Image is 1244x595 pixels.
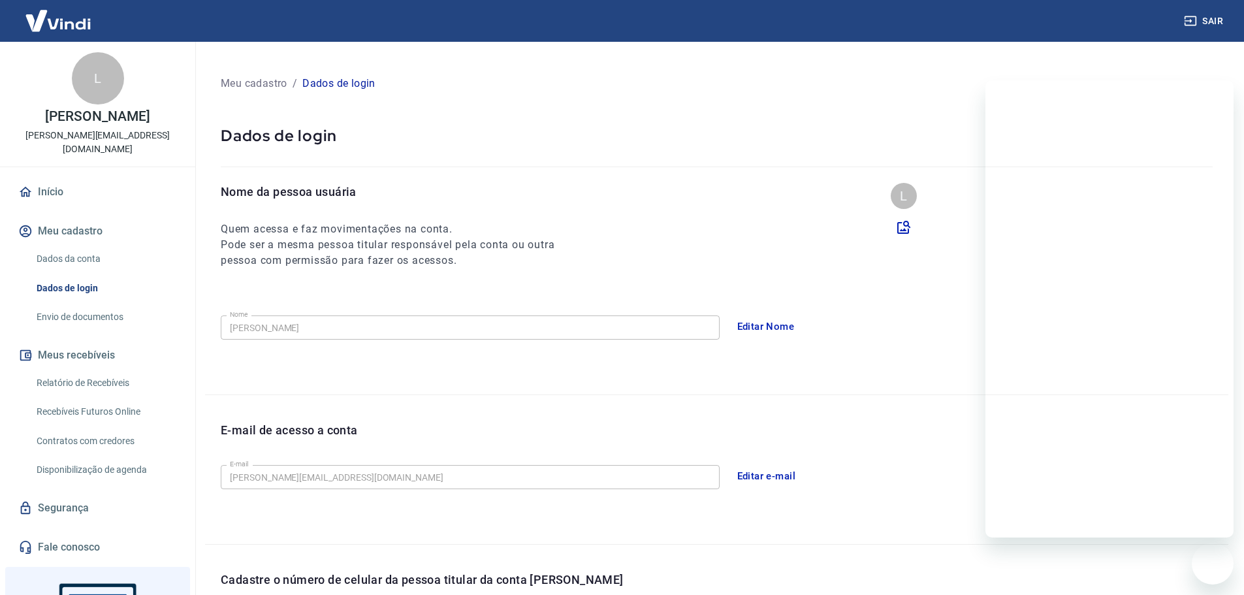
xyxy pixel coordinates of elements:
iframe: Button to launch messaging window, conversation in progress [1192,543,1234,585]
img: Vindi [16,1,101,40]
h6: Pode ser a mesma pessoa titular responsável pela conta ou outra pessoa com permissão para fazer o... [221,237,579,268]
p: [PERSON_NAME][EMAIL_ADDRESS][DOMAIN_NAME] [10,129,185,156]
a: Contratos com credores [31,428,180,455]
a: Recebíveis Futuros Online [31,398,180,425]
button: Sair [1181,9,1228,33]
label: Nome [230,310,248,319]
button: Meus recebíveis [16,341,180,370]
p: Dados de login [302,76,375,91]
a: Segurança [16,494,180,523]
iframe: Messaging window [985,80,1234,538]
button: Editar e-mail [730,462,803,490]
a: Início [16,178,180,206]
p: / [293,76,297,91]
p: Dados de login [221,125,1213,146]
p: Meu cadastro [221,76,287,91]
a: Dados de login [31,275,180,302]
p: E-mail de acesso a conta [221,421,358,439]
p: Nome da pessoa usuária [221,183,579,201]
button: Meu cadastro [16,217,180,246]
div: L [72,52,124,105]
a: Fale conosco [16,533,180,562]
a: Disponibilização de agenda [31,457,180,483]
p: [PERSON_NAME] [45,110,150,123]
label: E-mail [230,459,248,469]
button: Editar Nome [730,313,802,340]
a: Relatório de Recebíveis [31,370,180,396]
h6: Quem acessa e faz movimentações na conta. [221,221,579,237]
div: L [891,183,917,209]
p: Cadastre o número de celular da pessoa titular da conta [PERSON_NAME] [221,571,1228,588]
a: Envio de documentos [31,304,180,330]
a: Dados da conta [31,246,180,272]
